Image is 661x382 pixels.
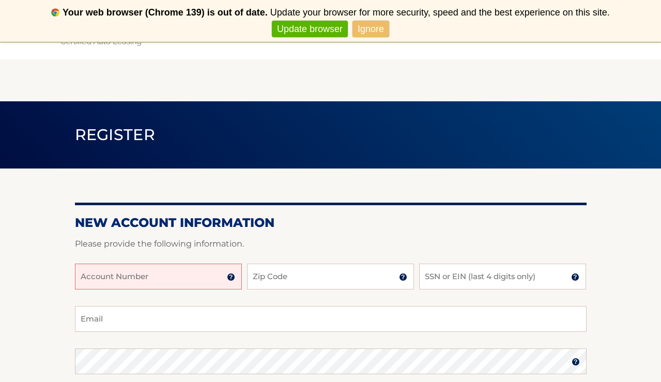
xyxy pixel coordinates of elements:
img: tooltip.svg [399,273,407,281]
p: Please provide the following information. [75,237,587,251]
a: Update browser [272,21,348,38]
a: Ignore [352,21,389,38]
b: Your web browser (Chrome 139) is out of date. [63,7,268,18]
img: tooltip.svg [571,273,579,281]
input: Zip Code [247,264,414,289]
input: Account Number [75,264,242,289]
span: Update your browser for more security, speed and the best experience on this site. [270,7,610,18]
input: Email [75,306,587,332]
img: tooltip.svg [572,358,580,366]
h2: New Account Information [75,215,587,231]
input: SSN or EIN (last 4 digits only) [419,264,586,289]
img: tooltip.svg [227,273,235,281]
span: Register [75,125,156,144]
